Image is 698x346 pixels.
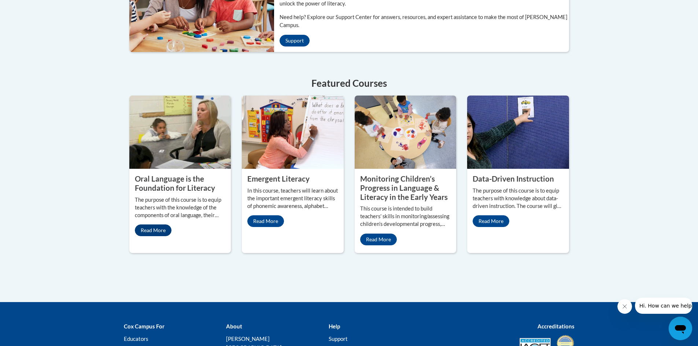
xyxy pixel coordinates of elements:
[360,234,397,245] a: Read More
[124,335,148,342] a: Educators
[280,13,569,29] p: Need help? Explore our Support Center for answers, resources, and expert assistance to make the m...
[467,96,569,169] img: Data-Driven Instruction
[247,187,338,210] p: In this course, teachers will learn about the important emergent literacy skills of phonemic awar...
[129,96,231,169] img: Oral Language is the Foundation for Literacy
[129,76,569,90] h4: Featured Courses
[242,96,344,169] img: Emergent Literacy
[635,298,692,314] iframe: Message from company
[280,35,310,46] a: Support
[4,5,59,11] span: Hi. How can we help?
[473,187,564,210] p: The purpose of this course is to equip teachers with knowledge about data-driven instruction. The...
[538,323,575,330] b: Accreditations
[473,174,554,183] property: Data-Driven Instruction
[247,215,284,227] a: Read More
[135,224,171,236] a: Read More
[135,196,226,219] p: The purpose of this course is to equip teachers with the knowledge of the components of oral lang...
[329,335,348,342] a: Support
[473,215,509,227] a: Read More
[355,96,457,169] img: Monitoring Children’s Progress in Language & Literacy in the Early Years
[124,323,165,330] b: Cox Campus For
[617,299,632,314] iframe: Close message
[669,317,692,340] iframe: Button to launch messaging window
[360,205,451,228] p: This course is intended to build teachers’ skills in monitoring/assessing children’s developmenta...
[226,323,242,330] b: About
[329,323,340,330] b: Help
[135,174,215,192] property: Oral Language is the Foundation for Literacy
[247,174,310,183] property: Emergent Literacy
[360,174,448,201] property: Monitoring Children’s Progress in Language & Literacy in the Early Years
